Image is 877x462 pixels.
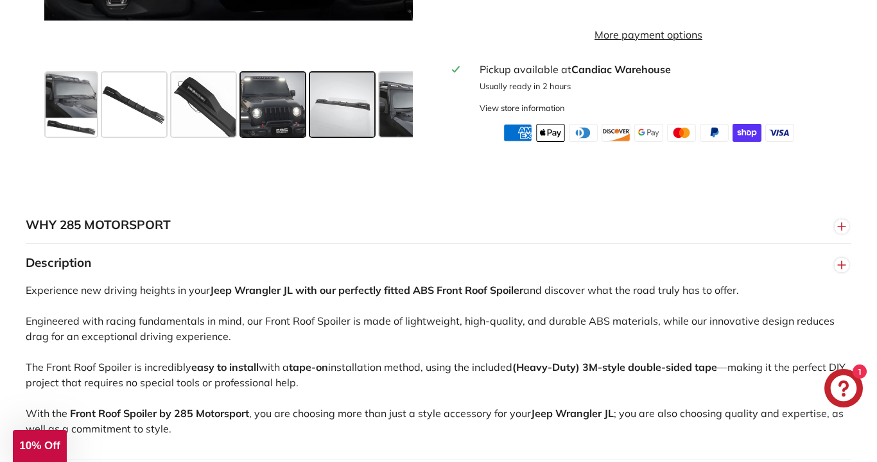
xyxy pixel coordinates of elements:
img: visa [765,124,794,142]
img: diners_club [569,124,598,142]
div: 10% Off [13,430,67,462]
img: shopify_pay [733,124,761,142]
strong: tape-on [289,361,328,373]
inbox-online-store-chat: Shopify online store chat [821,369,867,411]
strong: Jeep Wrangler JL with our perfectly fitted ABS Front Roof Spoiler [210,284,523,296]
p: Usually ready in 2 hours [480,80,845,92]
button: WHY 285 MOTORSPORT [26,206,851,244]
div: Experience new driving heights in your and discover what the road truly has to offer. Engineered ... [26,282,851,459]
div: Pickup available at [480,61,845,76]
strong: Candiac Warehouse [571,62,671,75]
strong: Front Roof Spoiler by 285 Motorsport [70,407,249,420]
img: paypal [700,124,729,142]
strong: Jeep Wrangler JL [531,407,614,420]
img: apple_pay [536,124,565,142]
span: 10% Off [19,440,60,452]
button: Description [26,244,851,282]
div: View store information [480,101,565,114]
img: master [667,124,696,142]
img: discover [602,124,630,142]
strong: easy to install [191,361,259,373]
a: More payment options [446,26,851,42]
img: google_pay [634,124,663,142]
img: american_express [503,124,532,142]
strong: (Heavy-Duty) 3M-style double-sided tape [512,361,717,373]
